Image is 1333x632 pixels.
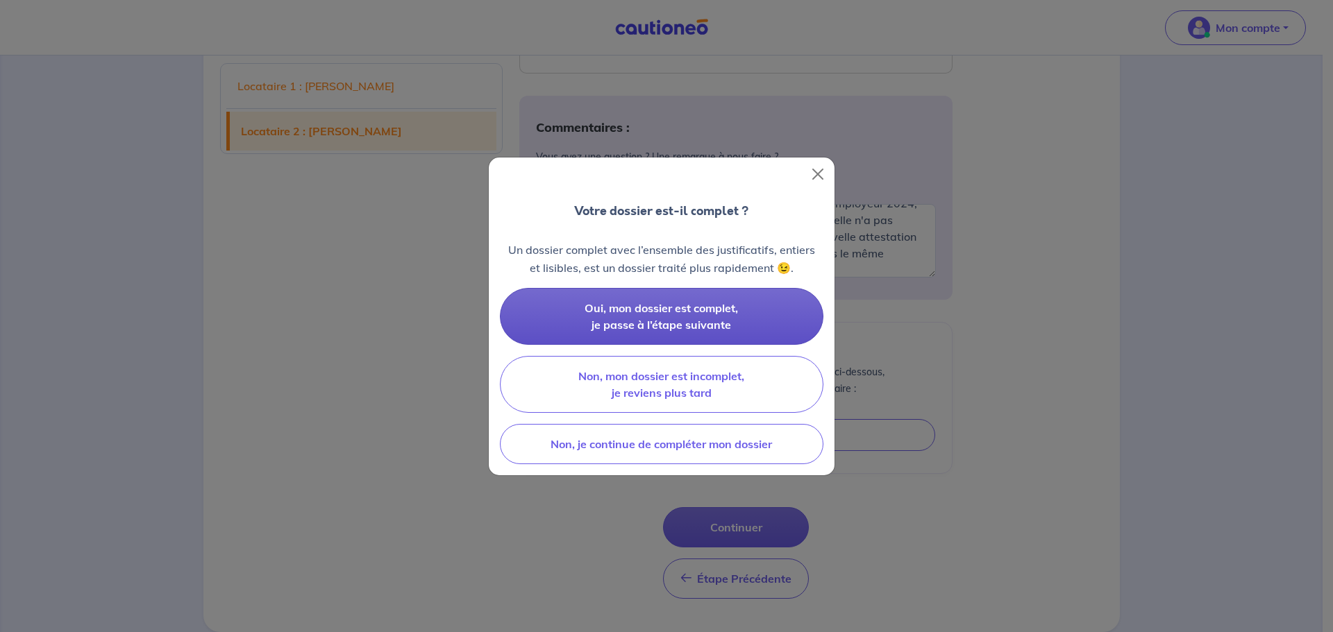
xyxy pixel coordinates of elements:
[551,437,772,451] span: Non, je continue de compléter mon dossier
[500,424,823,464] button: Non, je continue de compléter mon dossier
[500,356,823,413] button: Non, mon dossier est incomplet, je reviens plus tard
[574,202,748,220] p: Votre dossier est-il complet ?
[500,241,823,277] p: Un dossier complet avec l’ensemble des justificatifs, entiers et lisibles, est un dossier traité ...
[578,369,744,400] span: Non, mon dossier est incomplet, je reviens plus tard
[500,288,823,345] button: Oui, mon dossier est complet, je passe à l’étape suivante
[807,163,829,185] button: Close
[585,301,738,332] span: Oui, mon dossier est complet, je passe à l’étape suivante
